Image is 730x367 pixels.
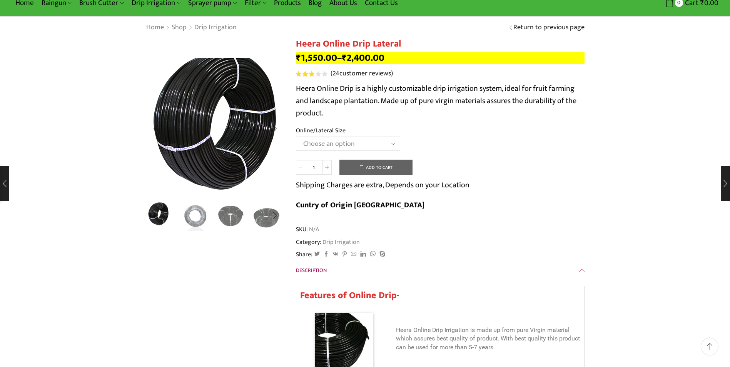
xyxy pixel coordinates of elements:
[215,200,247,231] li: 3 / 5
[296,250,312,259] span: Share:
[296,179,469,191] p: Shipping Charges are extra, Depends on your Location
[144,199,176,231] img: Heera Online Drip Lateral
[145,58,284,196] div: 1 / 5
[342,50,384,66] bdi: 2,400.00
[332,68,339,79] span: 24
[342,50,347,66] span: ₹
[305,160,322,175] input: Product quantity
[513,23,585,33] a: Return to previous page
[296,71,329,77] span: 24
[396,326,580,351] span: Heera Online Drip Irrigation is made up from pure Virgin material which assures best quality of p...
[265,119,284,138] div: Next slide
[179,200,211,231] li: 2 / 5
[146,23,164,33] a: Home
[300,290,580,301] h2: Features of Online Drip-
[144,200,176,231] li: 1 / 5
[296,126,346,135] label: Online/Lateral Size
[296,52,585,64] p: –
[296,71,327,77] div: Rated 3.08 out of 5
[265,206,284,225] div: Next slide
[339,160,413,175] button: Add to cart
[144,199,176,231] a: Heera Online Drip Lateral 3
[215,200,247,232] a: 4
[296,50,337,66] bdi: 1,550.00
[296,71,315,77] span: Rated out of 5 based on customer ratings
[296,82,585,119] p: Heera Online Drip is a highly customizable drip irrigation system, ideal for fruit farming and la...
[296,238,360,247] span: Category:
[296,38,585,50] h1: Heera Online Drip Lateral
[296,50,301,66] span: ₹
[251,200,282,232] a: HG
[296,199,424,212] b: Cuntry of Origin [GEOGRAPHIC_DATA]
[296,266,327,275] span: Description
[296,261,585,280] a: Description
[146,119,165,138] div: Previous slide
[171,23,187,33] a: Shop
[146,23,237,33] nav: Breadcrumb
[251,200,282,231] li: 4 / 5
[331,69,393,79] a: (24customer reviews)
[296,225,585,234] span: SKU:
[321,237,360,247] a: Drip Irrigation
[308,225,319,234] span: N/A
[194,23,237,33] a: Drip Irrigation
[179,200,211,232] a: 2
